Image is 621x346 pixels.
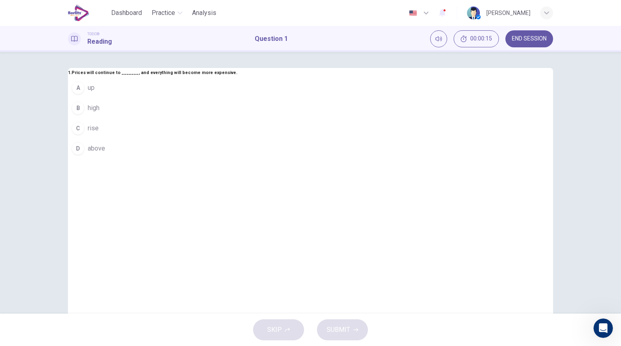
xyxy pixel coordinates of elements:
h6: Prices will continue to _______, and everything will become more expensive. [68,68,237,78]
div: I lost my test due to a technical error (CEFR Level Test) [12,218,150,242]
div: AI Agent and team can help [17,152,123,161]
button: Analysis [189,6,220,20]
button: Bhigh [68,98,237,118]
span: Dashboard [111,8,142,18]
img: EduSynch logo [68,5,89,21]
a: EduSynch logo [68,5,108,21]
span: high [88,103,99,113]
span: END SESSION [512,36,547,42]
button: Aup [68,78,237,98]
span: TOEIC® [87,31,99,37]
div: CEFR Level Test Structure and Scoring System [17,198,135,215]
div: Ask a questionAI Agent and team can helpProfile image for Fin [8,137,154,168]
img: Profile image for Fin [126,147,135,157]
p: How can we help? [16,113,146,126]
button: Help [108,253,162,285]
button: Messages [54,253,108,285]
span: 00:00:15 [470,36,492,42]
div: C [72,122,84,135]
img: Profile picture [467,6,480,19]
div: A [72,81,84,94]
button: Crise [68,118,237,138]
iframe: Intercom live chat [594,318,613,338]
span: Search for help [17,179,65,188]
div: [PERSON_NAME] [486,8,530,18]
div: Hide [454,30,499,47]
div: D [72,142,84,155]
button: 00:00:15 [454,30,499,47]
h1: Reading [87,37,112,47]
span: Practice [152,8,175,18]
div: Ask a question [17,144,123,152]
img: en [408,10,418,16]
div: B [72,102,84,115]
span: rise [88,123,99,133]
h1: Question 1 [255,34,288,44]
button: Dabove [68,138,237,159]
button: END SESSION [505,30,553,47]
div: Mute [430,30,447,47]
div: CEFR Level Test Structure and Scoring System [12,195,150,218]
span: Home [18,273,36,278]
strong: 1. [68,70,72,75]
span: above [88,144,105,153]
span: up [88,83,95,93]
span: Messages [67,273,95,278]
button: Search for help [12,175,150,191]
p: Hey [PERSON_NAME]. Welcome to EduSynch! [16,57,146,113]
button: Dashboard [108,6,145,20]
span: Analysis [192,8,216,18]
button: Practice [148,6,186,20]
span: Help [128,273,141,278]
div: Close [139,13,154,28]
div: I lost my test due to a technical error (CEFR Level Test) [17,221,135,238]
